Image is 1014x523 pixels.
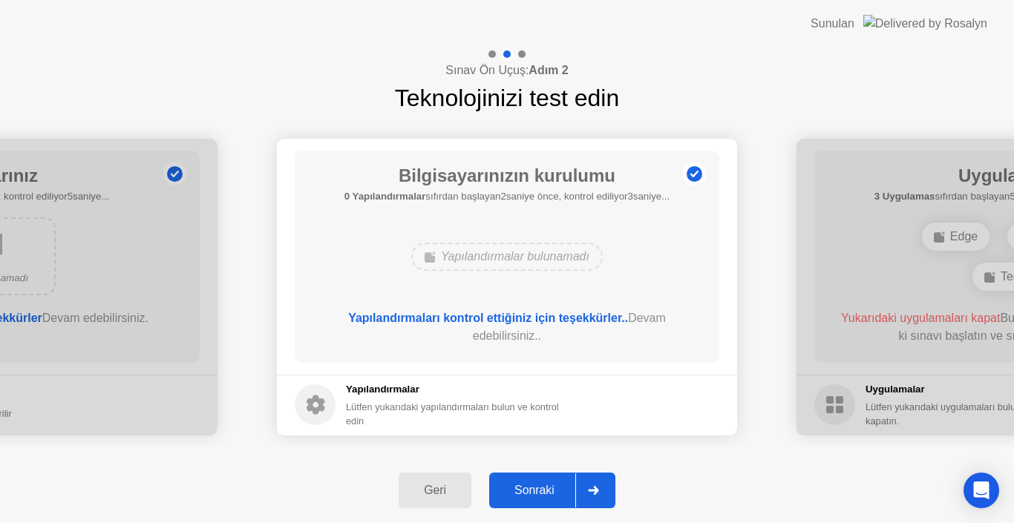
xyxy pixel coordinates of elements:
h5: sıfırdan başlayan2saniye önce, kontrol ediliyor3saniye... [344,189,670,204]
b: Adım 2 [529,64,568,76]
div: Sunulan [811,15,854,33]
div: Lütfen yukarıdaki yapılandırmaları bulun ve kontrol edin [346,400,571,428]
div: Yapılandırmalar bulunamadı [411,243,603,271]
h1: Teknolojinizi test edin [395,80,619,116]
img: Delivered by Rosalyn [863,15,987,32]
button: Geri [399,473,471,508]
div: Open Intercom Messenger [964,473,999,508]
button: Sonraki [489,473,615,508]
div: Geri [403,484,467,497]
b: 0 Yapılandırmalar [344,191,426,202]
h4: Sınav Ön Uçuş: [445,62,568,79]
div: Devam edebilirsiniz.. [316,309,699,345]
h1: Bilgisayarınızın kurulumu [344,162,670,189]
b: Yapılandırmaları kontrol ettiğiniz için teşekkürler.. [348,312,628,324]
div: Sonraki [494,484,575,497]
h5: Yapılandırmalar [346,382,571,397]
